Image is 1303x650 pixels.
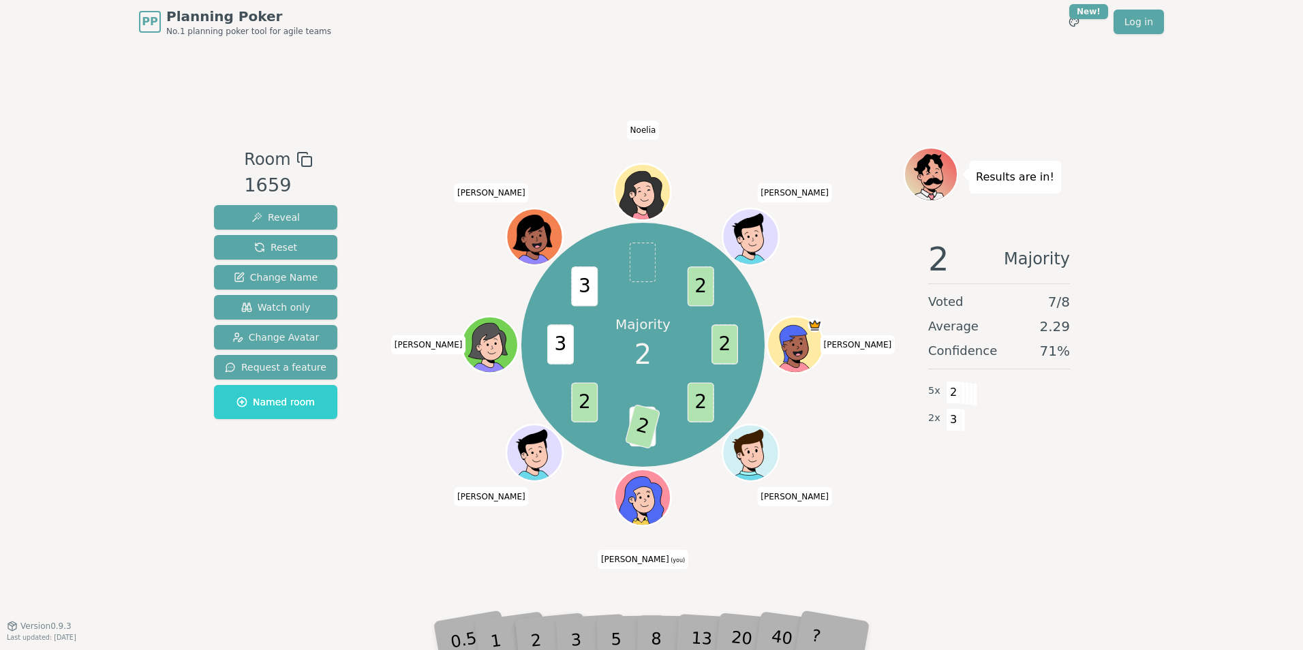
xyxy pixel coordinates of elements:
[1004,243,1070,275] span: Majority
[928,384,940,399] span: 5 x
[712,325,739,365] span: 2
[976,168,1054,187] p: Results are in!
[1039,317,1070,336] span: 2.29
[225,360,326,374] span: Request a feature
[757,486,832,506] span: Click to change your name
[142,14,157,30] span: PP
[1062,10,1086,34] button: New!
[7,621,72,632] button: Version0.9.3
[757,183,832,202] span: Click to change your name
[688,383,714,422] span: 2
[615,315,671,334] p: Majority
[928,341,997,360] span: Confidence
[617,471,670,524] button: Click to change your avatar
[214,235,337,260] button: Reset
[241,300,311,314] span: Watch only
[1040,341,1070,360] span: 71 %
[254,241,297,254] span: Reset
[928,292,964,311] span: Voted
[214,355,337,380] button: Request a feature
[946,408,962,431] span: 3
[214,205,337,230] button: Reveal
[627,121,660,140] span: Click to change your name
[928,317,979,336] span: Average
[139,7,331,37] a: PPPlanning PokerNo.1 planning poker tool for agile teams
[454,486,529,506] span: Click to change your name
[454,183,529,202] span: Click to change your name
[946,381,962,404] span: 2
[808,318,823,332] span: Alex D is the host
[391,335,466,354] span: Click to change your name
[20,621,72,632] span: Version 0.9.3
[232,330,320,344] span: Change Avatar
[244,147,290,172] span: Room
[7,634,76,641] span: Last updated: [DATE]
[244,172,312,200] div: 1659
[669,557,686,563] span: (you)
[1114,10,1164,34] a: Log in
[234,270,318,284] span: Change Name
[928,243,949,275] span: 2
[251,211,300,224] span: Reveal
[548,325,574,365] span: 3
[166,26,331,37] span: No.1 planning poker tool for agile teams
[214,385,337,419] button: Named room
[598,550,688,569] span: Click to change your name
[1048,292,1070,311] span: 7 / 8
[821,335,895,354] span: Click to change your name
[214,265,337,290] button: Change Name
[236,395,315,409] span: Named room
[166,7,331,26] span: Planning Poker
[572,266,598,306] span: 3
[1069,4,1108,19] div: New!
[214,295,337,320] button: Watch only
[634,334,651,375] span: 2
[572,383,598,422] span: 2
[214,325,337,350] button: Change Avatar
[625,404,661,449] span: 2
[688,266,714,306] span: 2
[928,411,940,426] span: 2 x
